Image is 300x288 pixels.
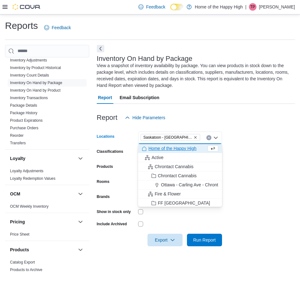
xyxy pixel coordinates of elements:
button: Home of the Happy High [138,144,222,153]
a: Catalog Export [10,260,35,264]
div: Products [5,259,89,276]
span: Feedback [146,4,165,10]
h3: Pricing [10,219,25,225]
p: | [245,3,246,11]
span: Package Details [10,103,37,108]
button: Fire & Flower [138,189,222,199]
a: Inventory On Hand by Package [10,81,62,85]
a: Loyalty Adjustments [10,169,44,173]
a: Package History [10,111,37,115]
button: FF [GEOGRAPHIC_DATA] [138,199,222,208]
span: Ottawa - Carling Ave - Chrontact Cannabis [161,182,244,188]
button: Hide Parameters [122,111,168,124]
a: Inventory On Hand by Product [10,88,60,93]
label: Products [97,164,113,169]
label: Show in stock only [97,209,131,214]
button: Loyalty [77,155,84,162]
span: Inventory On Hand by Package [10,80,62,85]
a: Inventory Adjustments [10,58,47,62]
span: Transfers [10,141,26,146]
button: Pricing [77,218,84,226]
span: Hide Parameters [132,115,165,121]
a: Products to Archive [10,268,42,272]
div: Pricing [5,231,89,241]
button: OCM [10,191,75,197]
span: Dark Mode [170,10,171,11]
span: Run Report [193,237,216,243]
label: Rooms [97,179,110,184]
a: Price Sheet [10,232,29,237]
button: Pricing [10,219,75,225]
button: Loyalty [10,155,75,162]
button: Ottawa - Carling Ave - Chrontact Cannabis [138,180,222,189]
button: Active [138,153,222,162]
h3: Products [10,247,29,253]
span: TP [250,3,255,11]
button: OCM [77,190,84,198]
span: Inventory Transactions [10,95,48,100]
p: [PERSON_NAME] [259,3,295,11]
label: Locations [97,134,115,139]
span: Export [151,234,179,246]
span: Feedback [52,24,71,31]
span: Inventory Adjustments [10,58,47,63]
button: Products [10,247,75,253]
label: Include Archived [97,221,127,227]
a: Inventory by Product Historical [10,66,61,70]
span: Chrontact Cannabis [155,163,194,170]
a: OCM Weekly Inventory [10,204,49,209]
button: Products [77,246,84,253]
div: OCM [5,203,89,213]
div: View a snapshot of inventory availability by package. You can view products in stock down to the ... [97,62,292,89]
button: Export [147,234,183,246]
button: Next [97,45,104,52]
a: Reorder [10,133,23,138]
button: Chrontact Cannabis [138,162,222,171]
label: Brands [97,194,110,199]
span: FF [GEOGRAPHIC_DATA] [158,200,210,206]
button: Remove Saskatoon - Blairmore Village - Fire & Flower from selection in this group [194,136,197,139]
button: Close list of options [213,135,218,140]
div: Loyalty [5,167,89,185]
span: Report [98,91,112,104]
div: Inventory [5,56,89,149]
button: Run Report [187,234,222,246]
span: Saskatoon - [GEOGRAPHIC_DATA] - Fire & Flower [143,134,192,141]
span: Inventory Count Details [10,73,49,78]
span: OCM Weekly Inventory [10,204,49,209]
a: Feedback [42,21,73,34]
a: Transfers [10,141,26,145]
input: Dark Mode [170,4,184,10]
h3: Loyalty [10,155,25,162]
a: Feedback [136,1,168,13]
span: Loyalty Adjustments [10,168,44,173]
h3: OCM [10,191,20,197]
span: Package History [10,110,37,115]
span: Purchase Orders [10,125,39,131]
h3: Inventory On Hand by Package [97,55,193,62]
span: Home of the Happy High [148,145,196,152]
h1: Reports [5,19,38,32]
span: Price Sheet [10,232,29,237]
span: Inventory On Hand by Product [10,88,60,93]
h3: Report [97,114,117,121]
span: Active [152,154,163,161]
span: Saskatoon - Blairmore Village - Fire & Flower [141,134,200,141]
label: Classifications [97,149,123,154]
a: Product Expirations [10,118,43,123]
p: Home of the Happy High [195,3,243,11]
span: Chrontact Cannabis [158,173,197,179]
a: Loyalty Redemption Values [10,176,55,181]
span: Fire & Flower [155,191,181,197]
a: Inventory Count Details [10,73,49,77]
span: Email Subscription [120,91,159,104]
button: Clear input [206,135,211,140]
a: Purchase Orders [10,126,39,130]
img: Cova [13,4,41,10]
button: Chrontact Cannabis [138,171,222,180]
